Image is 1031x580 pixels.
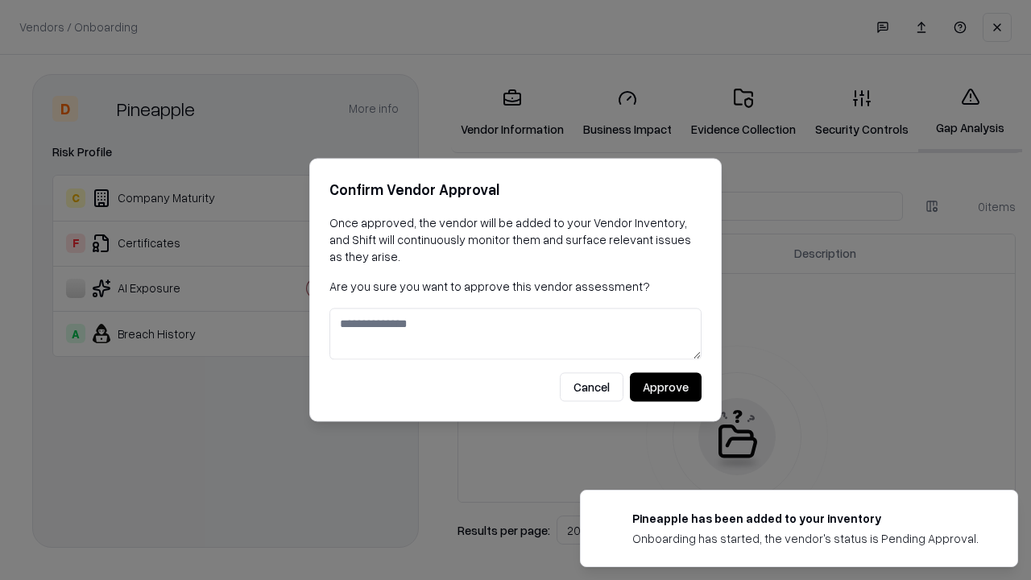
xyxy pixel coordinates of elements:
h2: Confirm Vendor Approval [329,178,702,201]
button: Approve [630,373,702,402]
button: Cancel [560,373,623,402]
p: Once approved, the vendor will be added to your Vendor Inventory, and Shift will continuously mon... [329,214,702,265]
p: Are you sure you want to approve this vendor assessment? [329,278,702,295]
div: Onboarding has started, the vendor's status is Pending Approval. [632,530,979,547]
img: pineappleenergy.com [600,510,619,529]
div: Pineapple has been added to your inventory [632,510,979,527]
